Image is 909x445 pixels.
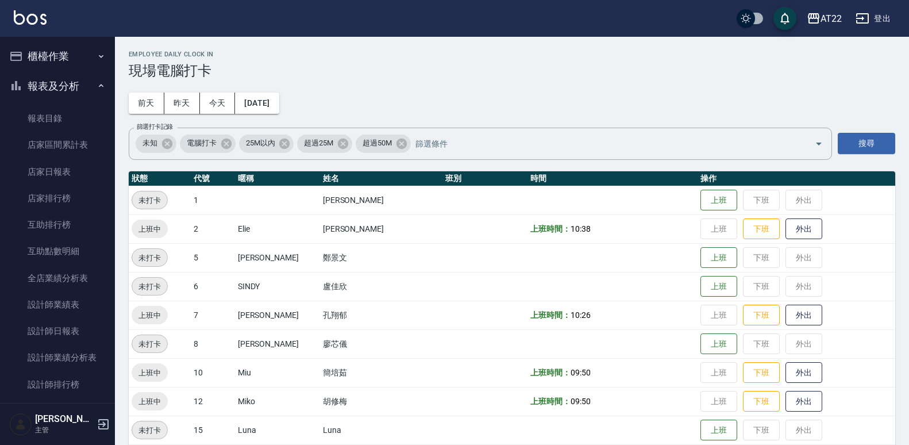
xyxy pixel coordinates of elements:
[235,171,320,186] th: 暱稱
[132,309,168,321] span: 上班中
[700,420,737,441] button: 上班
[571,224,591,233] span: 10:38
[200,93,236,114] button: 今天
[5,105,110,132] a: 報表目錄
[851,8,895,29] button: 登出
[320,329,443,358] td: 廖芯儀
[164,93,200,114] button: 昨天
[5,371,110,398] a: 設計師排行榜
[530,224,571,233] b: 上班時間：
[5,41,110,71] button: 櫃檯作業
[743,218,780,240] button: 下班
[235,387,320,416] td: Miko
[129,51,895,58] h2: Employee Daily Clock In
[132,424,167,436] span: 未打卡
[320,358,443,387] td: 簡培茹
[571,397,591,406] span: 09:50
[297,137,340,149] span: 超過25M
[785,305,822,326] button: 外出
[743,305,780,326] button: 下班
[698,171,895,186] th: 操作
[191,387,235,416] td: 12
[785,218,822,240] button: 外出
[35,425,94,435] p: 主管
[132,252,167,264] span: 未打卡
[191,301,235,329] td: 7
[571,368,591,377] span: 09:50
[235,214,320,243] td: Elie
[132,281,167,293] span: 未打卡
[5,291,110,318] a: 設計師業績表
[320,186,443,214] td: [PERSON_NAME]
[320,243,443,272] td: 鄭景文
[132,396,168,408] span: 上班中
[132,338,167,350] span: 未打卡
[785,391,822,412] button: 外出
[129,63,895,79] h3: 現場電腦打卡
[320,301,443,329] td: 孔翔郁
[191,171,235,186] th: 代號
[180,135,236,153] div: 電腦打卡
[191,186,235,214] td: 1
[356,135,411,153] div: 超過50M
[35,413,94,425] h5: [PERSON_NAME]
[442,171,527,186] th: 班別
[235,243,320,272] td: [PERSON_NAME]
[191,329,235,358] td: 8
[136,135,176,153] div: 未知
[320,171,443,186] th: 姓名
[129,171,191,186] th: 狀態
[530,368,571,377] b: 上班時間：
[235,358,320,387] td: Miu
[5,71,110,101] button: 報表及分析
[810,135,828,153] button: Open
[5,344,110,371] a: 設計師業績分析表
[413,133,795,154] input: 篩選條件
[191,358,235,387] td: 10
[821,11,842,26] div: AT22
[137,122,173,131] label: 篩選打卡記錄
[191,214,235,243] td: 2
[320,387,443,416] td: 胡修梅
[132,367,168,379] span: 上班中
[297,135,352,153] div: 超過25M
[700,190,737,211] button: 上班
[136,137,164,149] span: 未知
[320,272,443,301] td: 盧佳欣
[239,137,282,149] span: 25M以內
[239,135,294,153] div: 25M以內
[5,185,110,212] a: 店家排行榜
[320,416,443,444] td: Luna
[129,93,164,114] button: 前天
[235,301,320,329] td: [PERSON_NAME]
[235,329,320,358] td: [PERSON_NAME]
[191,416,235,444] td: 15
[320,214,443,243] td: [PERSON_NAME]
[235,272,320,301] td: SINDY
[802,7,846,30] button: AT22
[5,212,110,238] a: 互助排行榜
[700,333,737,355] button: 上班
[180,137,224,149] span: 電腦打卡
[571,310,591,320] span: 10:26
[743,391,780,412] button: 下班
[191,243,235,272] td: 5
[235,416,320,444] td: Luna
[132,223,168,235] span: 上班中
[191,272,235,301] td: 6
[356,137,399,149] span: 超過50M
[235,93,279,114] button: [DATE]
[527,171,698,186] th: 時間
[5,398,110,424] a: 商品銷售排行榜
[5,238,110,264] a: 互助點數明細
[9,413,32,436] img: Person
[773,7,796,30] button: save
[700,247,737,268] button: 上班
[132,194,167,206] span: 未打卡
[5,159,110,185] a: 店家日報表
[5,265,110,291] a: 全店業績分析表
[5,132,110,158] a: 店家區間累計表
[743,362,780,383] button: 下班
[785,362,822,383] button: 外出
[700,276,737,297] button: 上班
